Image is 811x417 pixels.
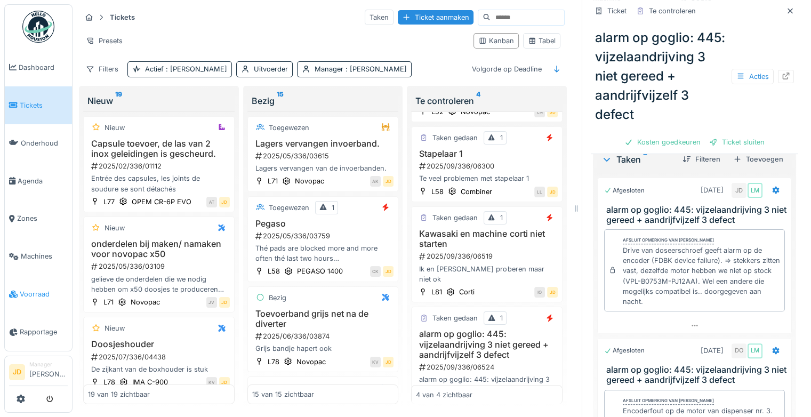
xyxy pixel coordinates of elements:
[296,357,326,367] div: Novopac
[252,309,394,329] h3: Toevoerband grijs net na de diverter
[105,123,125,133] div: Nieuw
[370,176,381,187] div: AK
[268,357,279,367] div: L78
[478,36,514,46] div: Kanban
[461,107,490,117] div: Novopac
[606,365,787,385] h3: alarm op goglio: 445: vijzelaandrijving 3 niet gereed + aandrijfvijzelf 3 defect
[476,94,480,107] sup: 4
[547,107,558,117] div: JD
[5,86,72,124] a: Tickets
[332,203,334,213] div: 1
[705,135,769,149] div: Ticket sluiten
[623,237,714,244] div: Afsluit opmerking van [PERSON_NAME]
[607,6,627,16] div: Ticket
[22,11,54,43] img: Badge_color-CXgf-gQk.svg
[81,61,123,77] div: Filters
[17,213,68,223] span: Zones
[252,343,394,354] div: Grijs bandje hapert ook
[88,364,230,374] div: De zijkant van de boxhouder is stuk
[606,205,787,225] h3: alarm op goglio: 445: vijzelaandrijving 3 niet gereed + aandrijfvijzelf 3 defect
[297,266,343,276] div: PEGASO 1400
[9,360,68,386] a: JD Manager[PERSON_NAME]
[461,187,492,197] div: Combiner
[18,176,68,186] span: Agenda
[88,339,230,349] h3: Doosjeshouder
[418,362,558,372] div: 2025/09/336/06524
[643,153,647,166] sup: 2
[29,360,68,368] div: Manager
[21,251,68,261] span: Machines
[206,197,217,207] div: AT
[254,331,394,341] div: 2025/06/336/03874
[90,261,230,271] div: 2025/05/336/03109
[432,133,478,143] div: Taken gedaan
[103,197,115,207] div: L77
[145,64,227,74] div: Actief
[649,6,696,16] div: Te controleren
[547,287,558,298] div: JD
[5,313,72,351] a: Rapportage
[105,323,125,333] div: Nieuw
[131,297,160,307] div: Novopac
[254,231,394,241] div: 2025/05/336/03759
[88,139,230,159] h3: Capsule toevoer, de las van 2 inox geleidingen is gescheurd.
[370,266,381,277] div: CK
[459,287,475,297] div: Corti
[365,10,394,25] div: Taken
[219,377,230,388] div: JD
[315,64,407,74] div: Manager
[206,377,217,388] div: KV
[398,10,473,25] div: Ticket aanmaken
[748,343,762,358] div: LM
[748,183,762,198] div: LM
[115,94,122,107] sup: 19
[415,94,558,107] div: Te controleren
[432,213,478,223] div: Taken gedaan
[20,327,68,337] span: Rapportage
[87,94,230,107] div: Nieuw
[268,266,280,276] div: L58
[90,161,230,171] div: 2025/02/336/01112
[701,185,724,195] div: [DATE]
[383,176,394,187] div: JD
[416,374,558,395] div: alarm op goglio: 445: vijzelaandrijving 3 niet gereed + aandrijfvijzelf 3 defect
[132,197,191,207] div: OPEM CR-6P EVO
[5,238,72,276] a: Machines
[277,94,284,107] sup: 15
[219,297,230,308] div: JD
[534,287,545,298] div: IO
[534,187,545,197] div: LL
[132,377,168,387] div: IMA C-900
[5,124,72,162] a: Onderhoud
[206,297,217,308] div: JV
[252,389,314,399] div: 15 van 15 zichtbaar
[5,275,72,313] a: Voorraad
[21,138,68,148] span: Onderhoud
[81,33,127,49] div: Presets
[269,293,286,303] div: Bezig
[88,389,150,399] div: 19 van 19 zichtbaar
[295,176,324,186] div: Novopac
[252,219,394,229] h3: Pegaso
[678,152,725,166] div: Filteren
[528,36,556,46] div: Tabel
[269,203,309,213] div: Toegewezen
[106,12,139,22] strong: Tickets
[416,229,558,249] h3: Kawasaki en machine corti niet starten
[623,397,714,405] div: Afsluit opmerking van [PERSON_NAME]
[604,346,645,355] div: Afgesloten
[432,313,478,323] div: Taken gedaan
[370,357,381,367] div: KV
[416,264,558,284] div: Ik en [PERSON_NAME] proberen maar niet ok
[500,133,503,143] div: 1
[90,352,230,362] div: 2025/07/336/04438
[5,200,72,238] a: Zones
[103,297,114,307] div: L71
[19,62,68,73] span: Dashboard
[252,243,394,263] div: Thé pads are blocked more and more often thé last two hours Always at thé same position
[732,183,746,198] div: JD
[604,186,645,195] div: Afgesloten
[105,223,125,233] div: Nieuw
[254,64,288,74] div: Uitvoerder
[103,377,115,387] div: L78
